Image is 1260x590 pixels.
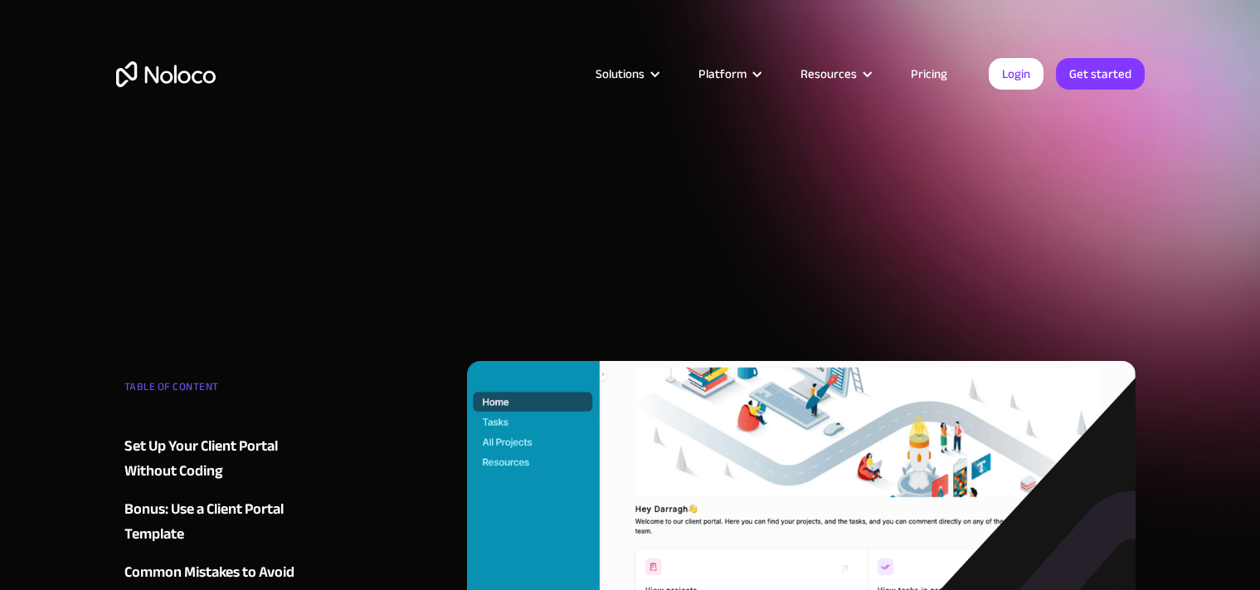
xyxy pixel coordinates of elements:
[124,434,325,484] a: Set Up Your Client Portal Without Coding
[596,63,645,85] div: Solutions
[124,497,325,547] a: Bonus: Use a Client Portal Template
[698,63,747,85] div: Platform
[124,374,325,407] div: TABLE OF CONTENT
[1056,58,1145,90] a: Get started
[575,63,678,85] div: Solutions
[989,58,1044,90] a: Login
[890,63,968,85] a: Pricing
[780,63,890,85] div: Resources
[800,63,857,85] div: Resources
[678,63,780,85] div: Platform
[116,61,216,87] a: home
